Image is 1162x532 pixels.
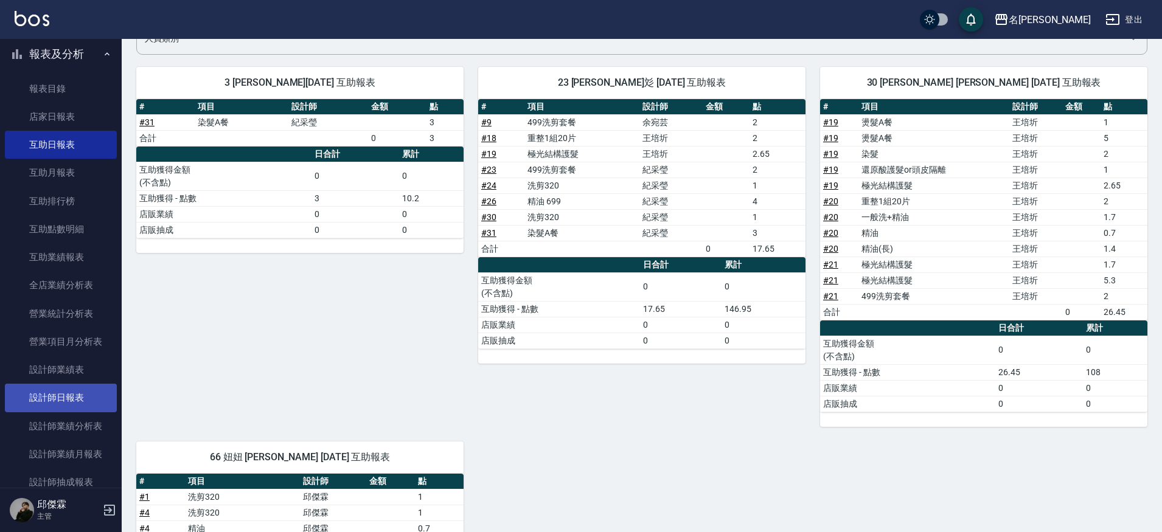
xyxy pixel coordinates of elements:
td: 燙髮A餐 [858,114,1009,130]
a: #19 [823,133,838,143]
a: #18 [481,133,496,143]
td: 3 [750,225,805,241]
a: #9 [481,117,492,127]
td: 紀采瑩 [639,162,703,178]
td: 紀采瑩 [288,114,368,130]
a: 店家日報表 [5,103,117,131]
table: a dense table [478,257,805,349]
td: 王培圻 [1009,146,1062,162]
td: 王培圻 [639,130,703,146]
td: 王培圻 [1009,272,1062,288]
td: 0 [722,272,805,301]
td: 2.65 [1101,178,1147,193]
td: 紀采瑩 [639,209,703,225]
th: 點 [415,474,464,489]
td: 王培圻 [1009,288,1062,304]
td: 0 [722,317,805,333]
td: 王培圻 [1009,257,1062,272]
td: 0 [399,222,464,238]
td: 燙髮A餐 [858,130,1009,146]
button: 名[PERSON_NAME] [989,7,1096,32]
td: 洗剪320 [185,489,300,505]
th: 金額 [703,99,749,115]
a: #20 [823,196,838,206]
td: 余宛芸 [639,114,703,130]
td: 紀采瑩 [639,225,703,241]
td: 染髮A餐 [524,225,639,241]
td: 17.65 [750,241,805,257]
th: 項目 [858,99,1009,115]
a: #21 [823,275,838,285]
td: 0 [995,336,1083,364]
a: #30 [481,212,496,222]
th: 金額 [368,99,426,115]
td: 3 [311,190,399,206]
td: 洗剪320 [185,505,300,520]
table: a dense table [478,99,805,257]
td: 0 [311,162,399,190]
td: 洗剪320 [524,209,639,225]
a: #20 [823,212,838,222]
td: 1.7 [1101,209,1147,225]
td: 10.2 [399,190,464,206]
td: 2 [750,162,805,178]
a: #19 [481,149,496,159]
td: 17.65 [640,301,721,317]
td: 紀采瑩 [639,193,703,209]
td: 王培圻 [1009,178,1062,193]
td: 店販業績 [136,206,311,222]
th: # [136,474,185,489]
a: 互助業績報表 [5,243,117,271]
th: # [820,99,858,115]
td: 王培圻 [1009,225,1062,241]
td: 合計 [820,304,858,320]
a: 互助排行榜 [5,187,117,215]
button: 報表及分析 [5,38,117,70]
td: 3 [426,130,464,146]
td: 499洗剪套餐 [858,288,1009,304]
td: 精油(長) [858,241,1009,257]
span: 66 妞妞 [PERSON_NAME] [DATE] 互助報表 [151,451,449,463]
td: 1 [750,209,805,225]
td: 店販抽成 [136,222,311,238]
th: 項目 [185,474,300,489]
td: 極光結構護髮 [858,272,1009,288]
img: Logo [15,11,49,26]
td: 邱傑霖 [300,489,366,505]
button: save [959,7,983,32]
th: 累計 [399,147,464,162]
td: 染髮 [858,146,1009,162]
td: 2 [750,114,805,130]
td: 0 [368,130,426,146]
a: 互助月報表 [5,159,117,187]
th: 項目 [524,99,639,115]
a: 設計師日報表 [5,384,117,412]
td: 0 [311,206,399,222]
td: 王培圻 [1009,241,1062,257]
td: 王培圻 [1009,193,1062,209]
td: 1 [415,489,464,505]
td: 499洗剪套餐 [524,162,639,178]
a: 互助點數明細 [5,215,117,243]
th: 設計師 [300,474,366,489]
td: 一般洗+精油 [858,209,1009,225]
th: 設計師 [1009,99,1062,115]
a: #21 [823,260,838,269]
a: #19 [823,117,838,127]
th: 點 [426,99,464,115]
th: 設計師 [639,99,703,115]
td: 1 [750,178,805,193]
td: 精油 699 [524,193,639,209]
td: 1 [1101,162,1147,178]
td: 26.45 [995,364,1083,380]
a: #1 [139,492,150,502]
th: # [136,99,195,115]
td: 王培圻 [1009,162,1062,178]
a: 報表目錄 [5,75,117,103]
a: 設計師業績表 [5,356,117,384]
a: #31 [139,117,155,127]
a: #26 [481,196,496,206]
td: 0 [1062,304,1101,320]
td: 店販抽成 [820,396,995,412]
td: 5 [1101,130,1147,146]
